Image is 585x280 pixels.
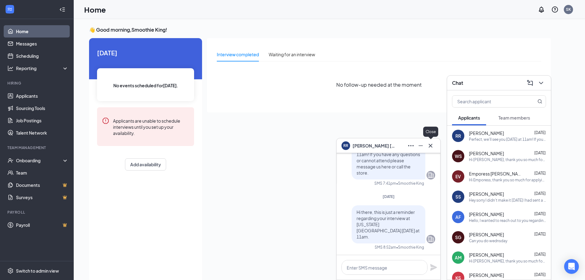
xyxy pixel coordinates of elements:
[469,218,546,223] div: Hello, I wanted to reach out to you regarding our scheduled interview, I recently just accepted a...
[469,171,524,177] span: Emporess [PERSON_NAME]
[16,191,68,203] a: SurveysCrown
[7,145,67,150] div: Team Management
[269,51,315,58] div: Waiting for an interview
[469,157,546,162] div: Hi [PERSON_NAME], thank you so much for applying to Smoothie [GEOGRAPHIC_DATA][US_STATE]. We woul...
[469,191,504,197] span: [PERSON_NAME]
[396,181,424,186] span: • Smoothie King
[97,48,194,57] span: [DATE]
[16,179,68,191] a: DocumentsCrown
[469,198,546,203] div: Hey sorry I didn't make it [DATE] I had sent a text message but I don't think it went through...a...
[396,245,424,250] span: • Smoothie King
[537,99,542,104] svg: MagnifyingGlass
[16,114,68,127] a: Job Postings
[534,191,546,196] span: [DATE]
[455,173,461,179] div: EV
[16,167,68,179] a: Team
[16,50,68,62] a: Scheduling
[336,81,422,89] span: No follow-up needed at the moment
[538,6,545,13] svg: Notifications
[469,231,504,238] span: [PERSON_NAME]
[353,142,396,149] span: [PERSON_NAME] [PERSON_NAME]
[16,268,59,274] div: Switch to admin view
[7,81,67,86] div: Hiring
[526,79,534,87] svg: ComposeMessage
[113,82,178,89] span: No events scheduled for [DATE] .
[536,78,546,88] button: ChevronDown
[534,272,546,277] span: [DATE]
[383,194,395,199] span: [DATE]
[7,268,14,274] svg: Settings
[498,115,530,120] span: Team members
[564,259,579,274] div: Open Intercom Messenger
[534,252,546,257] span: [DATE]
[426,141,435,151] button: Cross
[469,258,546,264] div: Hi [PERSON_NAME], thank you so much for applying to Smoothie [GEOGRAPHIC_DATA][US_STATE]. We woul...
[16,65,69,71] div: Reporting
[452,96,525,107] input: Search applicant
[534,151,546,155] span: [DATE]
[7,65,14,71] svg: Analysis
[534,171,546,175] span: [DATE]
[430,264,437,271] svg: Plane
[469,211,504,217] span: [PERSON_NAME]
[16,219,68,231] a: PayrollCrown
[374,181,396,186] div: SMS 7:41pm
[125,158,166,171] button: Add availability
[16,102,68,114] a: Sourcing Tools
[7,157,14,164] svg: UserCheck
[427,142,434,149] svg: Cross
[427,172,435,179] svg: Company
[537,79,545,87] svg: ChevronDown
[452,80,463,86] h3: Chat
[469,238,507,243] div: Can you do wednsday
[84,4,106,15] h1: Home
[534,211,546,216] span: [DATE]
[102,117,109,124] svg: Error
[534,130,546,135] span: [DATE]
[89,26,551,33] h3: 👋 Good morning, Smoothie King !
[423,127,438,137] div: Close
[455,234,461,240] div: SG
[59,6,65,13] svg: Collapse
[417,142,424,149] svg: Minimize
[566,7,571,12] div: SK
[357,145,420,175] span: Perfect, we’ll see you [DATE] at 11am! If you have any questions or cannot attend please message ...
[16,127,68,139] a: Talent Network
[16,37,68,50] a: Messages
[455,254,462,261] div: AM
[469,272,504,278] span: [PERSON_NAME]
[455,153,462,159] div: WS
[455,194,461,200] div: SS
[7,210,67,215] div: Payroll
[406,141,416,151] button: Ellipses
[16,157,63,164] div: Onboarding
[416,141,426,151] button: Minimize
[551,6,559,13] svg: QuestionInfo
[469,130,504,136] span: [PERSON_NAME]
[16,90,68,102] a: Applicants
[469,252,504,258] span: [PERSON_NAME]
[113,117,189,136] div: Applicants are unable to schedule interviews until you set up your availability.
[469,150,504,156] span: [PERSON_NAME]
[357,209,419,239] span: Hi there, this is just a reminder regarding your interview at [US_STATE][GEOGRAPHIC_DATA] [DATE] ...
[455,133,461,139] div: RR
[7,6,13,12] svg: WorkstreamLogo
[534,232,546,236] span: [DATE]
[217,51,259,58] div: Interview completed
[16,25,68,37] a: Home
[455,214,461,220] div: AF
[469,177,546,183] div: Hi Emporess, thank you so much for applying to Smoothie [GEOGRAPHIC_DATA][US_STATE]. We would lov...
[407,142,415,149] svg: Ellipses
[525,78,535,88] button: ComposeMessage
[469,137,546,142] div: Perfect, we’ll see you [DATE] at 11am! If you have any questions or cannot attend please message ...
[375,245,396,250] div: SMS 8:52am
[458,115,480,120] span: Applicants
[427,235,435,243] svg: Company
